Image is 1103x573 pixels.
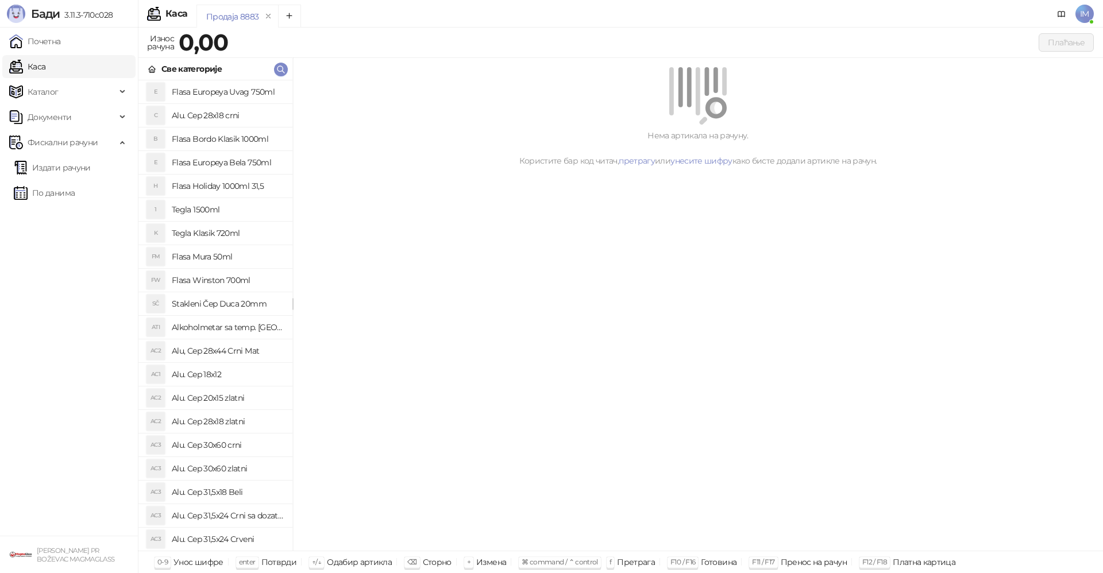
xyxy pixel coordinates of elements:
[781,555,847,570] div: Пренос на рачун
[172,271,283,289] h4: Flasa Winston 700ml
[146,436,165,454] div: AC3
[172,247,283,266] h4: Flasa Mura 50ml
[172,436,283,454] h4: Alu. Cep 30x60 crni
[172,200,283,219] h4: Tegla 1500ml
[172,83,283,101] h4: Flasa Europeya Uvag 750ml
[7,5,25,23] img: Logo
[312,557,321,566] span: ↑/↓
[476,555,506,570] div: Измена
[28,80,59,103] span: Каталог
[172,365,283,384] h4: Alu. Cep 18x12
[146,365,165,384] div: AC1
[172,342,283,360] h4: Alu, Cep 28x44 Crni Mat
[14,181,75,204] a: По данима
[9,30,61,53] a: Почетна
[146,389,165,407] div: AC2
[146,106,165,125] div: C
[146,295,165,313] div: SČ
[172,530,283,548] h4: Alu. Cep 31,5x24 Crveni
[423,555,452,570] div: Сторно
[261,555,297,570] div: Потврди
[179,28,228,56] strong: 0,00
[146,530,165,548] div: AC3
[701,555,736,570] div: Готовина
[28,131,98,154] span: Фискални рачуни
[146,318,165,336] div: ATI
[407,557,416,566] span: ⌫
[172,224,283,242] h4: Tegla Klasik 720ml
[619,156,655,166] a: претрагу
[617,555,655,570] div: Претрага
[146,83,165,101] div: E
[1052,5,1071,23] a: Документација
[172,153,283,172] h4: Flasa Europeya Bela 750ml
[172,177,283,195] h4: Flasa Holiday 1000ml 31,5
[670,557,695,566] span: F10 / F16
[172,106,283,125] h4: Alu. Cep 28x18 crni
[146,153,165,172] div: E
[146,247,165,266] div: FM
[278,5,301,28] button: Add tab
[862,557,887,566] span: F12 / F18
[146,177,165,195] div: H
[146,200,165,219] div: 1
[146,130,165,148] div: B
[9,543,32,566] img: 64x64-companyLogo-1893ffd3-f8d7-40ed-872e-741d608dc9d9.png
[467,557,470,566] span: +
[31,7,60,21] span: Бади
[172,459,283,478] h4: Alu. Cep 30x60 zlatni
[138,80,292,551] div: grid
[157,557,168,566] span: 0-9
[522,557,598,566] span: ⌘ command / ⌃ control
[261,11,276,21] button: remove
[610,557,611,566] span: f
[146,271,165,289] div: FW
[670,156,732,166] a: унесите шифру
[1075,5,1094,23] span: IM
[37,547,114,563] small: [PERSON_NAME] PR BOŽEVAC MAGMAGLASS
[327,555,392,570] div: Одабир артикла
[14,156,91,179] a: Издати рачуни
[9,55,45,78] a: Каса
[146,459,165,478] div: AC3
[146,412,165,431] div: AC2
[172,389,283,407] h4: Alu. Cep 20x15 zlatni
[161,63,222,75] div: Све категорије
[172,412,283,431] h4: Alu. Cep 28x18 zlatni
[172,483,283,501] h4: Alu. Cep 31,5x18 Beli
[172,130,283,148] h4: Flasa Bordo Klasik 1000ml
[173,555,223,570] div: Унос шифре
[752,557,774,566] span: F11 / F17
[172,295,283,313] h4: Stakleni Čep Duca 20mm
[165,9,187,18] div: Каса
[239,557,256,566] span: enter
[146,224,165,242] div: K
[206,10,259,23] div: Продаја 8883
[146,483,165,501] div: AC3
[60,10,113,20] span: 3.11.3-710c028
[1039,33,1094,52] button: Плаћање
[145,31,176,54] div: Износ рачуна
[28,106,71,129] span: Документи
[172,506,283,525] h4: Alu. Cep 31,5x24 Crni sa dozatorom
[146,506,165,525] div: AC3
[893,555,955,570] div: Платна картица
[146,342,165,360] div: AC2
[172,318,283,336] h4: Alkoholmetar sa temp. [GEOGRAPHIC_DATA]
[307,129,1089,167] div: Нема артикала на рачуну. Користите бар код читач, или како бисте додали артикле на рачун.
